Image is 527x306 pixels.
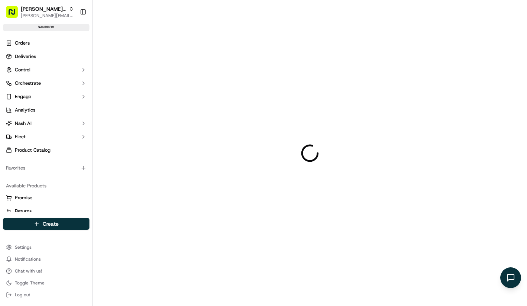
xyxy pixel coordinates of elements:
span: Deliveries [15,53,36,60]
a: Product Catalog [3,144,89,156]
a: Returns [6,208,86,215]
a: Deliveries [3,51,89,62]
span: Engage [15,93,31,100]
button: Nash AI [3,117,89,129]
button: [PERSON_NAME] Org[PERSON_NAME][EMAIL_ADDRESS][DOMAIN_NAME] [3,3,77,21]
a: Orders [3,37,89,49]
span: Product Catalog [15,147,50,154]
span: Control [15,67,30,73]
button: [PERSON_NAME] Org [21,5,66,13]
button: Chat with us! [3,266,89,276]
span: Fleet [15,133,26,140]
span: Orchestrate [15,80,41,87]
button: Settings [3,242,89,252]
span: Chat with us! [15,268,42,274]
button: Engage [3,91,89,103]
span: Nash AI [15,120,32,127]
button: [PERSON_NAME][EMAIL_ADDRESS][DOMAIN_NAME] [21,13,74,19]
div: Favorites [3,162,89,174]
span: Analytics [15,107,35,113]
div: sandbox [3,24,89,31]
button: Fleet [3,131,89,143]
span: Orders [15,40,30,46]
button: Control [3,64,89,76]
span: Log out [15,292,30,298]
span: Settings [15,244,32,250]
span: Notifications [15,256,41,262]
span: Toggle Theme [15,280,45,286]
button: Toggle Theme [3,278,89,288]
span: Create [43,220,59,228]
span: Promise [15,194,32,201]
button: Promise [3,192,89,204]
button: Log out [3,290,89,300]
a: Promise [6,194,86,201]
button: Create [3,218,89,230]
button: Returns [3,205,89,217]
button: Notifications [3,254,89,264]
button: Open chat [500,267,521,288]
span: Returns [15,208,32,215]
div: Available Products [3,180,89,192]
a: Analytics [3,104,89,116]
button: Orchestrate [3,77,89,89]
